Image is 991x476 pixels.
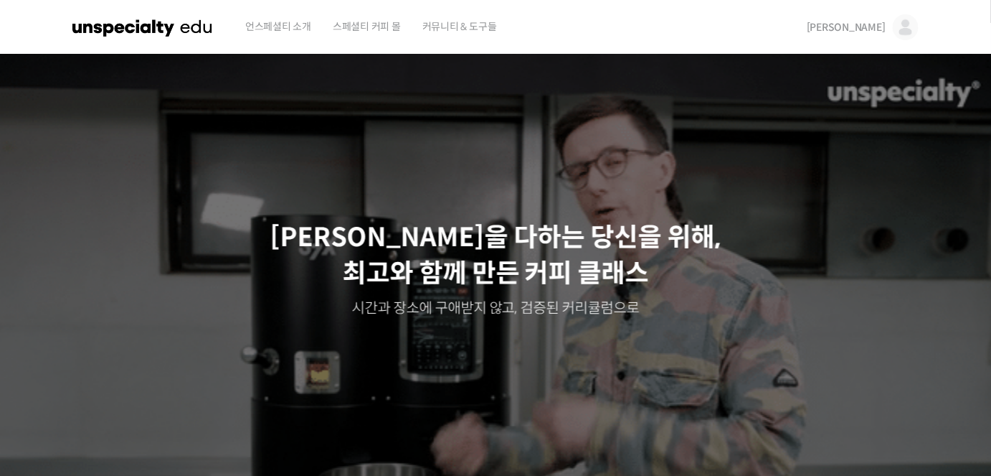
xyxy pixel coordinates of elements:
p: 시간과 장소에 구애받지 않고, 검증된 커리큘럼으로 [14,299,977,319]
a: 대화 [95,357,185,393]
span: 설정 [222,378,239,390]
a: 홈 [4,357,95,393]
p: [PERSON_NAME]을 다하는 당신을 위해, 최고와 함께 만든 커피 클래스 [14,220,977,292]
span: [PERSON_NAME] [807,21,886,34]
span: 대화 [131,379,148,391]
span: 홈 [45,378,54,390]
a: 설정 [185,357,275,393]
